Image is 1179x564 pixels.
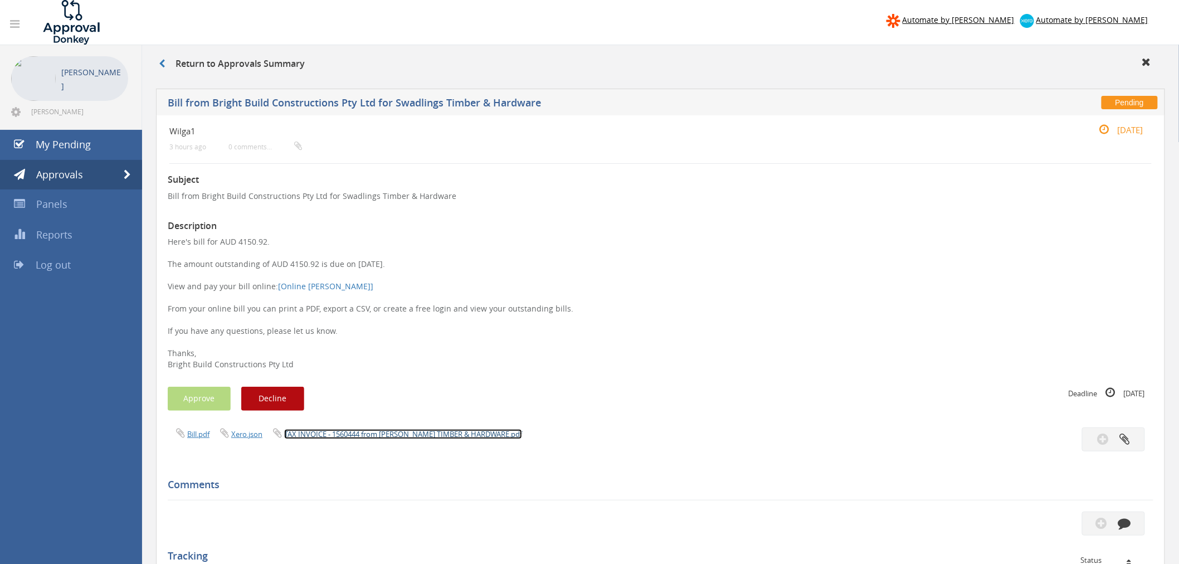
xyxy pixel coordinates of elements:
[187,429,210,439] a: Bill.pdf
[36,258,71,271] span: Log out
[168,387,231,411] button: Approve
[1102,96,1158,109] span: Pending
[1088,124,1143,136] small: [DATE]
[36,168,83,181] span: Approvals
[169,127,988,136] h4: Wilga1
[1020,14,1034,28] img: xero-logo.png
[284,429,522,439] a: TAX INVOICE - 1560444 from [PERSON_NAME] TIMBER & HARDWARE.pdf
[231,429,262,439] a: Xero.json
[241,387,304,411] button: Decline
[169,143,206,151] small: 3 hours ago
[168,191,1153,202] p: Bill from Bright Build Constructions Pty Ltd for Swadlings Timber & Hardware
[61,65,123,93] p: [PERSON_NAME]
[228,143,302,151] small: 0 comments...
[36,138,91,151] span: My Pending
[1069,387,1145,399] small: Deadline [DATE]
[168,236,1153,370] p: Here's bill for AUD 4150.92. The amount outstanding of AUD 4150.92 is due on [DATE]. View and pay...
[1036,14,1148,25] span: Automate by [PERSON_NAME]
[168,98,860,111] h5: Bill from Bright Build Constructions Pty Ltd for Swadlings Timber & Hardware
[1081,556,1145,564] div: Status
[886,14,900,28] img: zapier-logomark.png
[903,14,1015,25] span: Automate by [PERSON_NAME]
[36,228,72,241] span: Reports
[168,175,1153,185] h3: Subject
[159,59,305,69] h3: Return to Approvals Summary
[168,551,1145,562] h5: Tracking
[278,281,373,291] a: [Online [PERSON_NAME]]
[168,479,1145,490] h5: Comments
[36,197,67,211] span: Panels
[31,107,126,116] span: [PERSON_NAME][EMAIL_ADDRESS][DOMAIN_NAME]
[168,221,1153,231] h3: Description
